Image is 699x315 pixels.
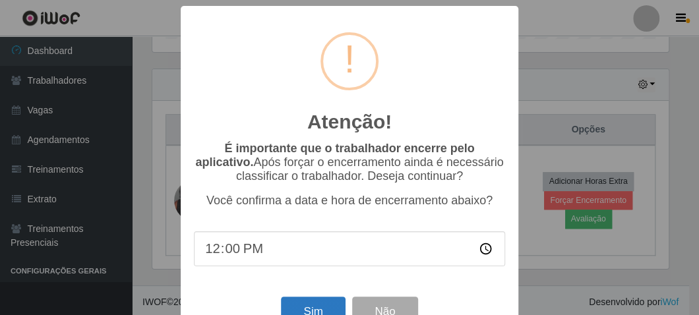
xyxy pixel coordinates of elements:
b: É importante que o trabalhador encerre pelo aplicativo. [195,142,474,169]
p: Você confirma a data e hora de encerramento abaixo? [194,194,505,208]
p: Após forçar o encerramento ainda é necessário classificar o trabalhador. Deseja continuar? [194,142,505,183]
h2: Atenção! [307,110,392,134]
